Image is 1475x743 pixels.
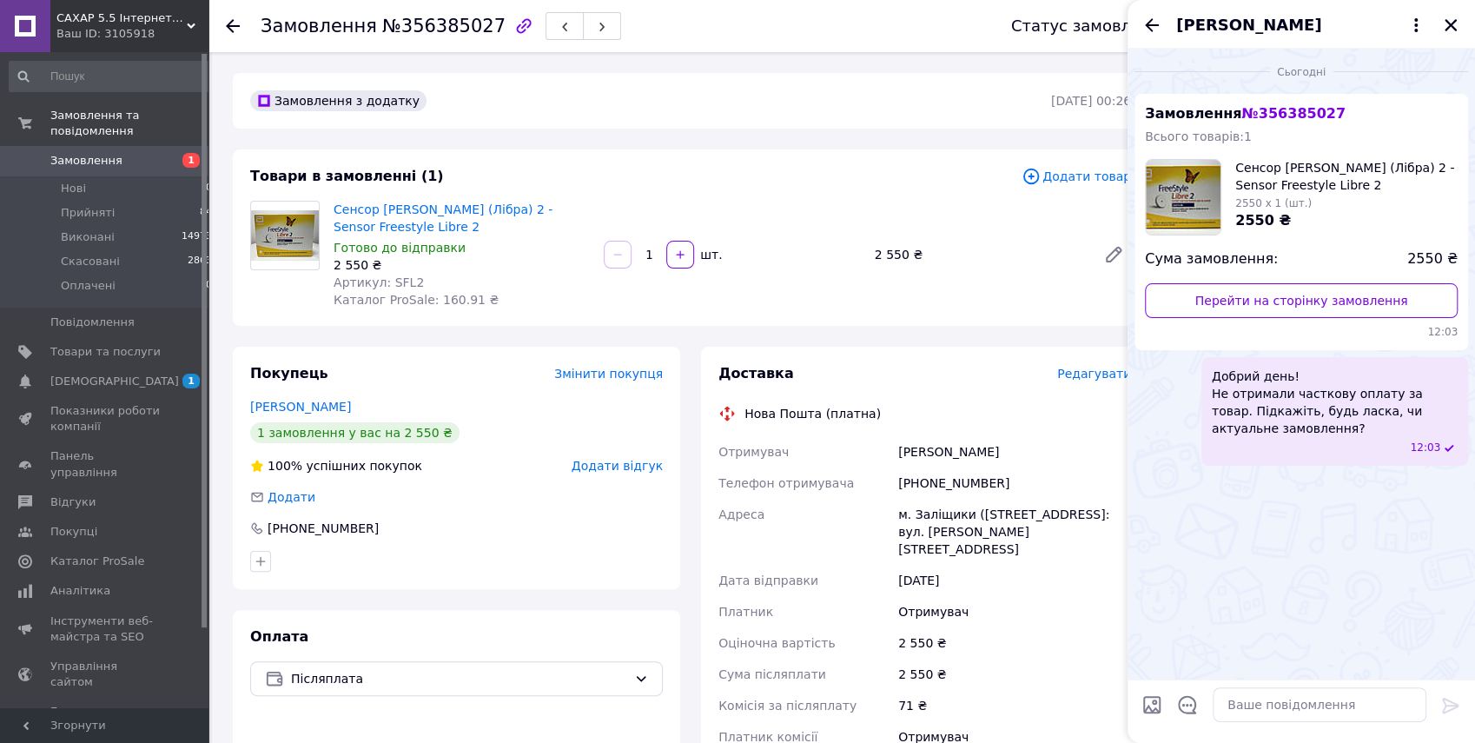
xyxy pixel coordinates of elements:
[895,627,1134,659] div: 2 550 ₴
[895,436,1134,468] div: [PERSON_NAME]
[895,468,1134,499] div: [PHONE_NUMBER]
[50,153,122,169] span: Замовлення
[572,459,663,473] span: Додати відгук
[61,205,115,221] span: Прийняті
[251,210,319,262] img: Сенсор Фрістайл Лібре (Лібра) 2 - Sensor Freestyle Libre 2
[250,422,460,443] div: 1 замовлення у вас на 2 550 ₴
[50,524,97,540] span: Покупці
[250,90,427,111] div: Замовлення з додатку
[1176,14,1426,36] button: [PERSON_NAME]
[1145,283,1458,318] a: Перейти на сторінку замовлення
[1235,212,1291,229] span: 2550 ₴
[50,554,144,569] span: Каталог ProSale
[61,278,116,294] span: Оплачені
[250,400,351,414] a: [PERSON_NAME]
[334,202,552,234] a: Сенсор [PERSON_NAME] (Лібра) 2 - Sensor Freestyle Libre 2
[740,405,885,422] div: Нова Пошта (платна)
[334,293,499,307] span: Каталог ProSale: 160.91 ₴
[50,108,208,139] span: Замовлення та повідомлення
[1011,17,1171,35] div: Статус замовлення
[61,254,120,269] span: Скасовані
[50,704,161,735] span: Гаманець компанії
[1235,197,1312,209] span: 2550 x 1 (шт.)
[250,457,422,474] div: успішних покупок
[1146,160,1220,235] img: 6414069596_w100_h100_sensor-fristajl-libre.jpg
[1410,441,1440,455] span: 12:03 12.08.2025
[182,153,200,168] span: 1
[268,490,315,504] span: Додати
[56,26,208,42] div: Ваш ID: 3105918
[61,229,115,245] span: Виконані
[1145,325,1458,340] span: 12:03 12.08.2025
[50,344,161,360] span: Товари та послуги
[1051,94,1131,108] time: [DATE] 00:26
[182,374,200,388] span: 1
[334,256,590,274] div: 2 550 ₴
[200,205,212,221] span: 84
[718,667,826,681] span: Сума післяплати
[226,17,240,35] div: Повернутися назад
[50,494,96,510] span: Відгуки
[895,659,1134,690] div: 2 550 ₴
[895,565,1134,596] div: [DATE]
[291,669,627,688] span: Післяплата
[1096,237,1131,272] a: Редагувати
[718,605,773,619] span: Платник
[334,275,424,289] span: Артикул: SFL2
[895,499,1134,565] div: м. Заліщики ([STREET_ADDRESS]: вул. [PERSON_NAME][STREET_ADDRESS]
[1022,167,1131,186] span: Додати товар
[1241,105,1345,122] span: № 356385027
[1141,15,1162,36] button: Назад
[61,181,86,196] span: Нові
[1235,159,1458,194] span: Сенсор [PERSON_NAME] (Лібра) 2 - Sensor Freestyle Libre 2
[382,16,506,36] span: №356385027
[250,628,308,645] span: Оплата
[1057,367,1131,381] span: Редагувати
[50,583,110,599] span: Аналітика
[718,636,835,650] span: Оціночна вартість
[895,596,1134,627] div: Отримувач
[718,507,764,521] span: Адреса
[50,448,161,480] span: Панель управління
[554,367,663,381] span: Змінити покупця
[188,254,212,269] span: 2863
[50,614,161,645] span: Інструменти веб-майстра та SEO
[261,16,377,36] span: Замовлення
[718,476,854,490] span: Телефон отримувача
[1134,63,1468,80] div: 12.08.2025
[1407,249,1458,269] span: 2550 ₴
[1176,14,1321,36] span: [PERSON_NAME]
[334,241,466,255] span: Готово до відправки
[718,365,794,381] span: Доставка
[1145,129,1252,143] span: Всього товарів: 1
[1440,15,1461,36] button: Закрити
[1270,65,1333,80] span: Сьогодні
[266,520,380,537] div: [PHONE_NUMBER]
[50,315,135,330] span: Повідомлення
[718,699,857,713] span: Комісія за післяплату
[9,61,214,92] input: Пошук
[718,445,789,459] span: Отримувач
[268,459,302,473] span: 100%
[1145,249,1278,269] span: Сума замовлення:
[250,365,328,381] span: Покупець
[718,574,818,587] span: Дата відправки
[1145,105,1346,122] span: Замовлення
[50,374,179,389] span: [DEMOGRAPHIC_DATA]
[182,229,212,245] span: 14973
[56,10,187,26] span: САХАР 5.5 Інтернет-магазин
[50,403,161,435] span: Показники роботи компанії
[1212,368,1458,437] span: Добрий день! Не отримали часткову оплату за товар. Підкажіть, будь ласка, чи актуальне замовлення?
[696,246,724,263] div: шт.
[868,242,1089,267] div: 2 550 ₴
[895,690,1134,721] div: 71 ₴
[50,659,161,690] span: Управління сайтом
[1176,693,1199,716] button: Відкрити шаблони відповідей
[250,168,444,184] span: Товари в замовленні (1)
